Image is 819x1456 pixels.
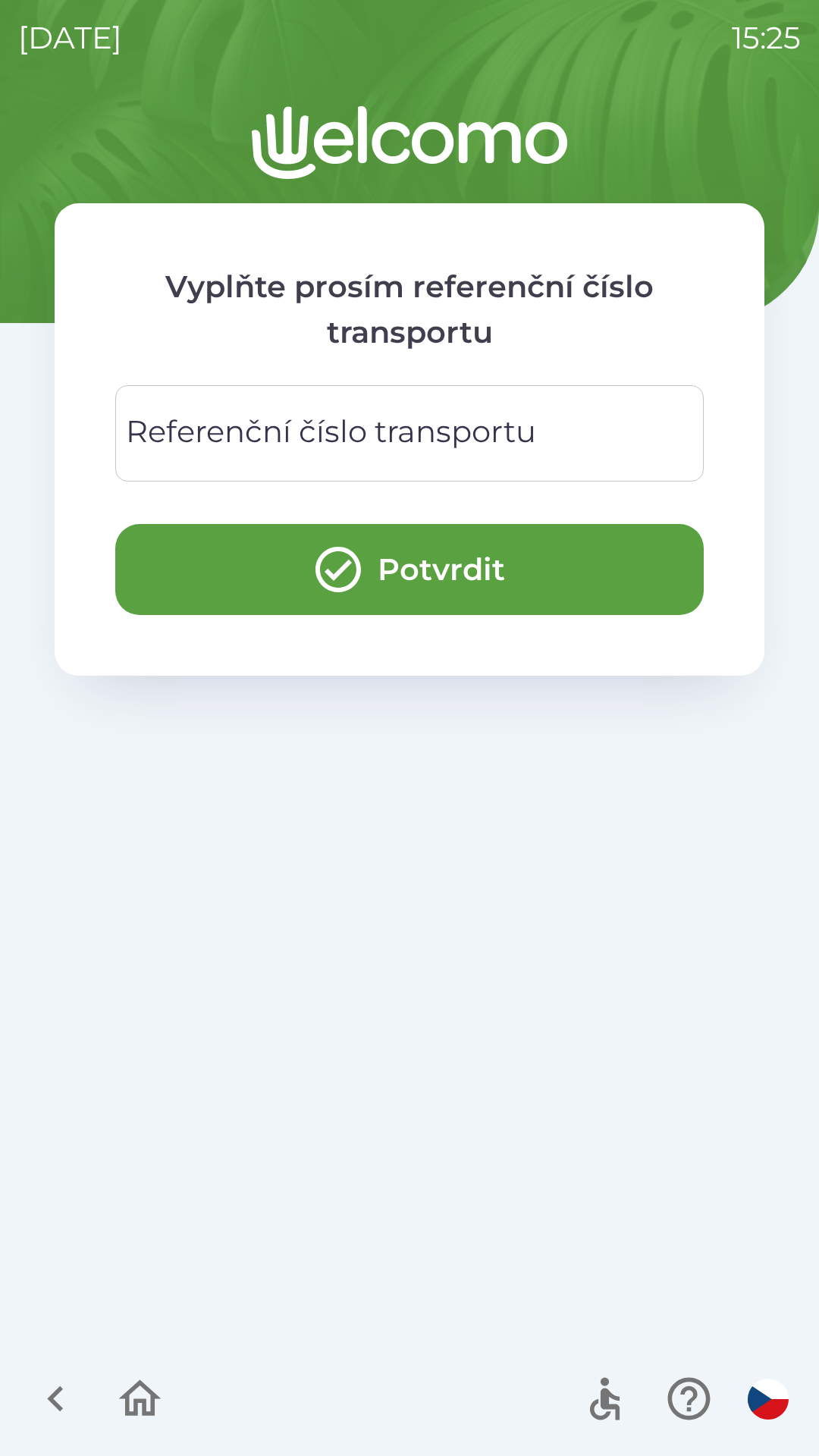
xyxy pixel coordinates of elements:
p: [DATE] [18,15,122,61]
p: Vyplňte prosím referenční číslo transportu [115,264,704,355]
p: 15:25 [732,15,801,61]
img: cs flag [748,1379,789,1420]
img: Logo [55,106,764,179]
button: Potvrdit [115,524,704,615]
